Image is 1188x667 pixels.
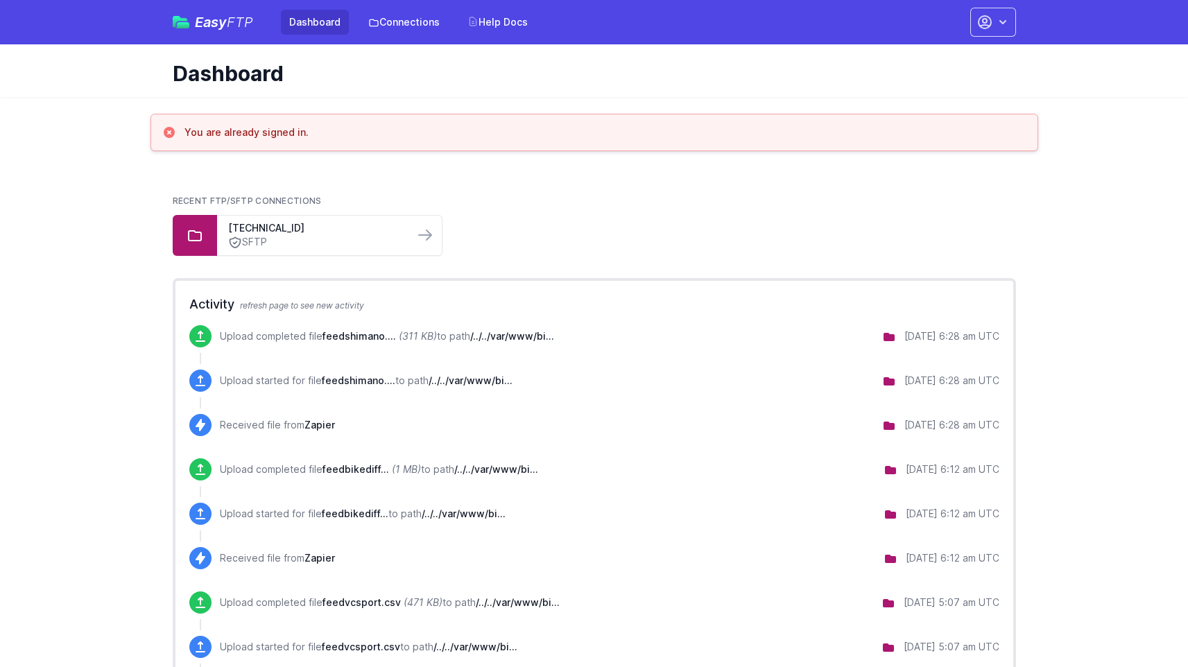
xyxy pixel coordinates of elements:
[189,295,999,314] h2: Activity
[304,419,335,431] span: Zapier
[240,300,364,311] span: refresh page to see new activity
[322,330,396,342] span: feedshimano.xlsx
[476,596,560,608] span: /../../var/www/bikebuilder/feeds
[184,125,309,139] h3: You are already signed in.
[360,10,448,35] a: Connections
[220,462,538,476] p: Upload completed file to path
[220,551,335,565] p: Received file from
[227,14,253,31] span: FTP
[904,596,999,609] div: [DATE] 5:07 am UTC
[470,330,554,342] span: /../../var/www/bikebuilder/feeds
[228,221,403,235] a: [TECHNICAL_ID]
[228,235,403,250] a: SFTP
[281,10,349,35] a: Dashboard
[322,596,401,608] span: feedvcsport.csv
[173,61,1005,86] h1: Dashboard
[173,196,1016,207] h2: Recent FTP/SFTP Connections
[220,329,554,343] p: Upload completed file to path
[433,641,517,652] span: /../../var/www/bikebuilder/feeds
[195,15,253,29] span: Easy
[904,640,999,654] div: [DATE] 5:07 am UTC
[906,462,999,476] div: [DATE] 6:12 am UTC
[322,641,400,652] span: feedvcsport.csv
[220,418,335,432] p: Received file from
[220,596,560,609] p: Upload completed file to path
[304,552,335,564] span: Zapier
[906,551,999,565] div: [DATE] 6:12 am UTC
[322,374,395,386] span: feedshimano.xlsx
[454,463,538,475] span: /../../var/www/bikebuilder/feeds
[459,10,536,35] a: Help Docs
[173,15,253,29] a: EasyFTP
[904,418,999,432] div: [DATE] 6:28 am UTC
[422,508,506,519] span: /../../var/www/bikebuilder/feeds
[322,508,388,519] span: feedbikediffusion.csv
[904,374,999,388] div: [DATE] 6:28 am UTC
[220,374,513,388] p: Upload started for file to path
[906,507,999,521] div: [DATE] 6:12 am UTC
[399,330,437,342] i: (311 KB)
[220,640,517,654] p: Upload started for file to path
[220,507,506,521] p: Upload started for file to path
[429,374,513,386] span: /../../var/www/bikebuilder/feeds
[392,463,421,475] i: (1 MB)
[173,16,189,28] img: easyftp_logo.png
[404,596,442,608] i: (471 KB)
[322,463,389,475] span: feedbikediffusion.csv
[904,329,999,343] div: [DATE] 6:28 am UTC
